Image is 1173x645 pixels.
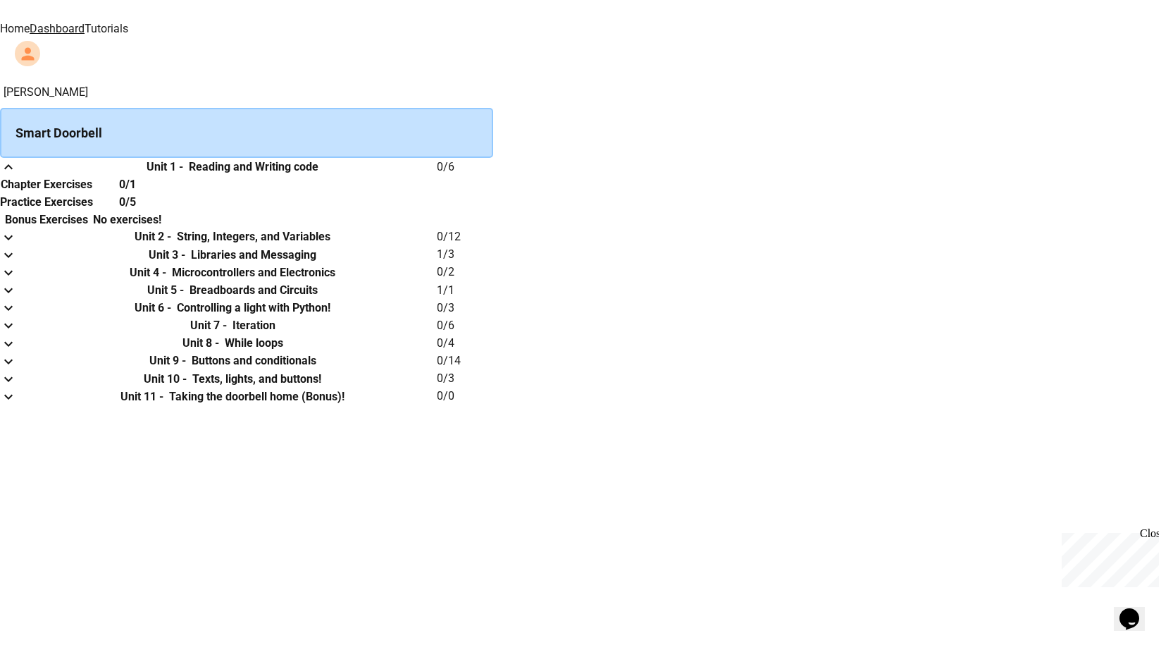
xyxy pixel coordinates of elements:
h6: Microcontrollers and Electronics [172,264,335,281]
h6: [PERSON_NAME] [4,84,493,101]
h6: Unit 6 - [135,300,171,317]
a: Dashboard [30,22,85,35]
h6: Unit 9 - [149,352,186,369]
h6: Unit 11 - [120,388,163,405]
a: Tutorials [85,22,128,35]
h6: 0 / 14 [437,352,493,369]
h6: Reading and Writing code [189,159,318,176]
h6: Unit 1 - [147,159,183,176]
h6: 0 / 12 [437,228,493,245]
h6: Unit 2 - [135,228,171,245]
iframe: chat widget [1114,589,1159,631]
h6: 1 / 3 [437,246,493,263]
h6: Breadboards and Circuits [190,282,318,299]
h6: 0 / 6 [437,159,493,176]
h6: Controlling a light with Python! [177,300,330,317]
div: Chat with us now!Close [6,6,97,90]
h6: Unit 4 - [130,264,166,281]
h6: Chapter Exercises [1,176,92,193]
h6: 0 / 2 [437,264,493,281]
h6: String, Integers, and Variables [177,228,330,245]
h6: Iteration [232,317,275,334]
iframe: chat widget [1056,527,1159,587]
h6: Buttons and conditionals [192,352,316,369]
h6: 0/1 [119,176,136,193]
h6: While loops [225,335,283,352]
h6: Unit 3 - [149,247,185,264]
h6: 0 / 0 [437,388,493,405]
h6: Unit 5 - [147,282,184,299]
h6: Unit 10 - [144,371,187,388]
h6: Bonus Exercises [5,211,88,228]
h6: 0/5 [119,194,136,211]
h6: 0 / 4 [437,335,493,352]
h6: Unit 8 - [182,335,219,352]
h6: Libraries and Messaging [191,247,316,264]
h6: 1 / 1 [437,282,493,299]
h6: 0 / 3 [437,300,493,317]
h6: Unit 7 - [190,317,227,334]
h6: 0 / 3 [437,370,493,387]
h6: Taking the doorbell home (Bonus)! [169,388,345,405]
h6: Texts, lights, and buttons! [192,371,321,388]
h6: No exercises! [93,211,161,228]
h6: 0 / 6 [437,317,493,334]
